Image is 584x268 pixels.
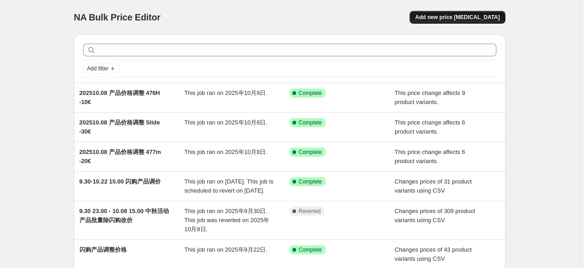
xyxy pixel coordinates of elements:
button: Add new price [MEDICAL_DATA] [410,11,505,24]
span: Complete [299,149,322,156]
span: This price change affects 9 product variants. [395,89,465,105]
span: This job ran on 2025年10月8日. [184,149,267,155]
span: Reverted [299,208,321,215]
span: NA Bulk Price Editor [74,12,161,22]
span: 闪购产品调整价格 [79,246,127,253]
span: 202510.08 产品价格调整 476H -10€ [79,89,160,105]
span: Add filter [87,65,109,72]
span: This price change affects 6 product variants. [395,119,465,135]
span: Complete [299,119,322,126]
span: Changes prices of 43 product variants using CSV [395,246,472,262]
span: Changes prices of 309 product variants using CSV [395,208,475,223]
span: This job ran on 2025年9月22日. [184,246,267,253]
span: Complete [299,89,322,97]
span: This job ran on [DATE]. This job is scheduled to revert on [DATE]. [184,178,273,194]
span: Add new price [MEDICAL_DATA] [415,14,500,21]
span: Complete [299,246,322,253]
span: 9.30 23.00 - 10.08 15.00 中秋活动产品批量除闪购改价 [79,208,169,223]
span: This price change affects 6 product variants. [395,149,465,164]
span: 9.30-10.22 15.00 闪购产品调价 [79,178,161,185]
span: 202510.08 产品价格调整 Slide -30€ [79,119,160,135]
span: This job ran on 2025年9月30日. This job was reverted on 2025年10月8日. [184,208,269,233]
span: Changes prices of 31 product variants using CSV [395,178,472,194]
span: This job ran on 2025年10月8日. [184,119,267,126]
button: Add filter [83,63,119,74]
span: This job ran on 2025年10月8日. [184,89,267,96]
span: Complete [299,178,322,185]
span: 202510.08 产品价格调整 477m -20€ [79,149,161,164]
